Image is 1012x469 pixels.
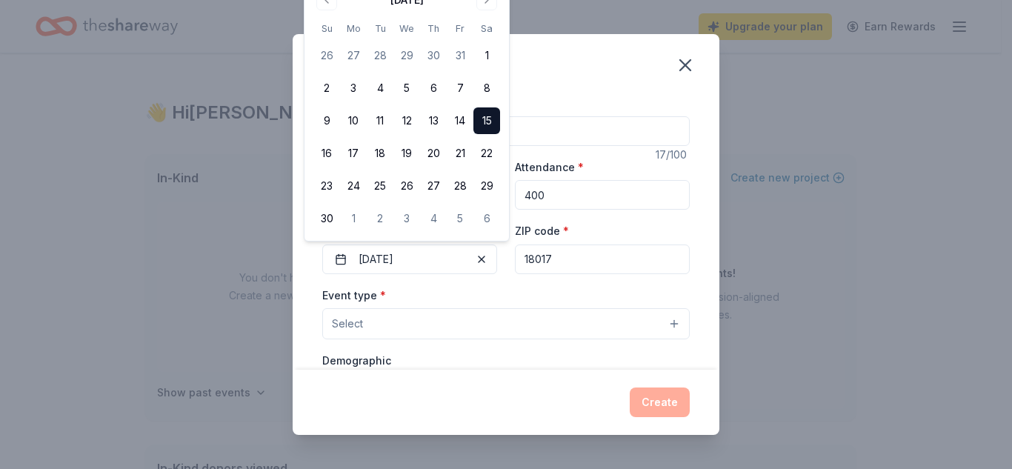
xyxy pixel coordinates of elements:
[322,245,497,274] button: [DATE]
[473,107,500,134] button: 15
[393,205,420,232] button: 3
[515,160,584,175] label: Attendance
[393,107,420,134] button: 12
[340,173,367,199] button: 24
[313,205,340,232] button: 30
[393,21,420,36] th: Wednesday
[447,173,473,199] button: 28
[313,140,340,167] button: 16
[473,42,500,69] button: 1
[393,173,420,199] button: 26
[393,75,420,102] button: 5
[367,173,393,199] button: 25
[447,107,473,134] button: 14
[393,42,420,69] button: 29
[340,21,367,36] th: Monday
[420,107,447,134] button: 13
[367,42,393,69] button: 28
[367,205,393,232] button: 2
[332,315,363,333] span: Select
[367,21,393,36] th: Tuesday
[420,75,447,102] button: 6
[340,42,367,69] button: 27
[656,146,690,164] div: 17 /100
[473,173,500,199] button: 29
[340,75,367,102] button: 3
[515,180,690,210] input: 20
[447,42,473,69] button: 31
[367,107,393,134] button: 11
[420,173,447,199] button: 27
[473,75,500,102] button: 8
[367,75,393,102] button: 4
[447,140,473,167] button: 21
[322,353,391,368] label: Demographic
[420,205,447,232] button: 4
[322,308,690,339] button: Select
[447,205,473,232] button: 5
[340,205,367,232] button: 1
[473,140,500,167] button: 22
[447,21,473,36] th: Friday
[420,21,447,36] th: Thursday
[367,140,393,167] button: 18
[393,140,420,167] button: 19
[313,21,340,36] th: Sunday
[313,42,340,69] button: 26
[473,21,500,36] th: Saturday
[340,140,367,167] button: 17
[420,140,447,167] button: 20
[322,288,386,303] label: Event type
[473,205,500,232] button: 6
[515,224,569,239] label: ZIP code
[420,42,447,69] button: 30
[447,75,473,102] button: 7
[313,173,340,199] button: 23
[515,245,690,274] input: 12345 (U.S. only)
[340,107,367,134] button: 10
[313,75,340,102] button: 2
[313,107,340,134] button: 9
